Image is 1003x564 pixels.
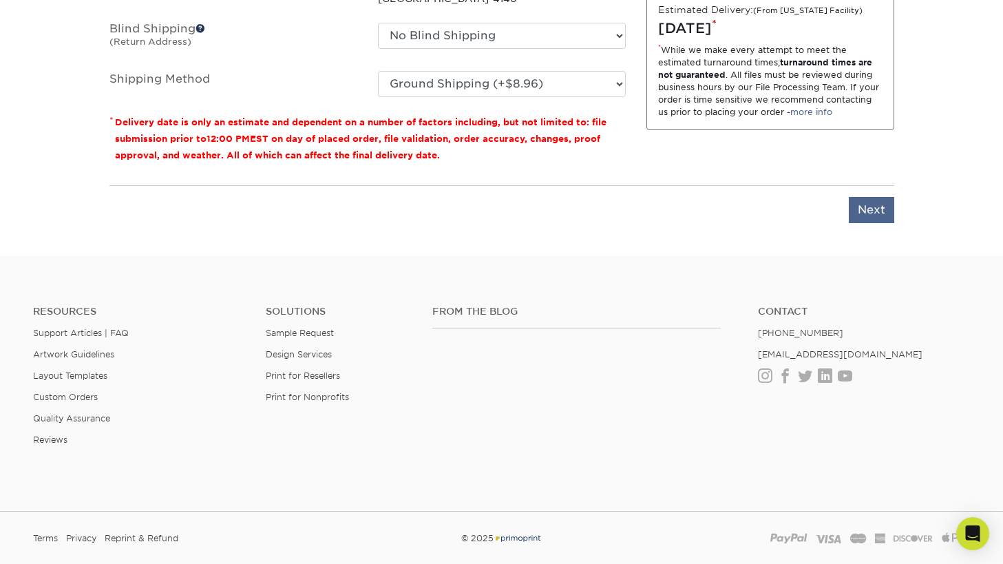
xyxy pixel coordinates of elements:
[758,306,970,317] a: Contact
[207,134,250,144] span: 12:00 PM
[956,517,989,550] div: Open Intercom Messenger
[758,328,843,338] a: [PHONE_NUMBER]
[33,370,107,381] a: Layout Templates
[753,6,863,15] small: (From [US_STATE] Facility)
[115,117,606,160] small: Delivery date is only an estimate and dependent on a number of factors including, but not limited...
[758,349,922,359] a: [EMAIL_ADDRESS][DOMAIN_NAME]
[33,392,98,402] a: Custom Orders
[658,18,883,39] div: [DATE]
[33,435,67,445] a: Reviews
[658,57,872,80] strong: turnaround times are not guaranteed
[658,3,863,17] label: Estimated Delivery:
[33,306,245,317] h4: Resources
[266,370,340,381] a: Print for Resellers
[266,306,411,317] h4: Solutions
[790,107,832,117] a: more info
[266,328,334,338] a: Sample Request
[432,306,721,317] h4: From the Blog
[105,528,178,549] a: Reprint & Refund
[109,36,191,47] small: (Return Address)
[33,413,110,424] a: Quality Assurance
[342,528,662,549] div: © 2025
[99,23,368,54] label: Blind Shipping
[99,71,368,97] label: Shipping Method
[266,349,332,359] a: Design Services
[658,44,883,118] div: While we make every attempt to meet the estimated turnaround times; . All files must be reviewed ...
[266,392,349,402] a: Print for Nonprofits
[33,349,114,359] a: Artwork Guidelines
[494,533,542,543] img: Primoprint
[849,197,894,223] input: Next
[33,328,129,338] a: Support Articles | FAQ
